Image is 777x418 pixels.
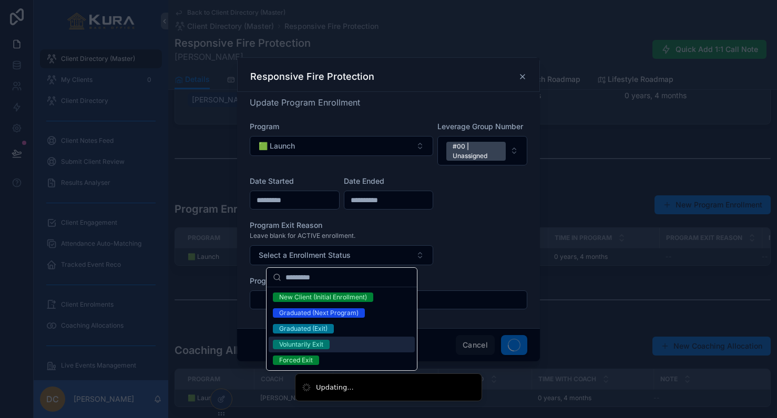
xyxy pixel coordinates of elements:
div: Graduated (Next Program) [279,308,359,318]
h3: Responsive Fire Protection [250,70,374,83]
button: Select Button [250,136,433,156]
span: Select a Enrollment Status [259,250,351,260]
span: Date Started [250,176,294,185]
span: Program [250,122,279,131]
span: Leave blank for ACTIVE enrollment. [250,232,355,240]
span: Date Ended [344,176,384,185]
div: Forced Exit [279,356,313,365]
div: Voluntarily Exit [279,340,323,349]
div: Suggestions [267,287,417,370]
span: Program Exit Reason [250,221,322,229]
div: #00 | Unassigned [453,142,499,161]
div: Graduated (Exit) [279,324,328,333]
span: Update Program Enrollment [250,97,360,108]
div: New Client (Initial Enrollment) [279,292,367,302]
button: Select Button [250,245,433,265]
button: Select Button [437,136,527,165]
span: Leverage Group Number [437,122,523,131]
span: 🟩 Launch [259,141,295,151]
span: Program Enrollment Note [250,276,337,285]
div: Updating... [316,382,354,393]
